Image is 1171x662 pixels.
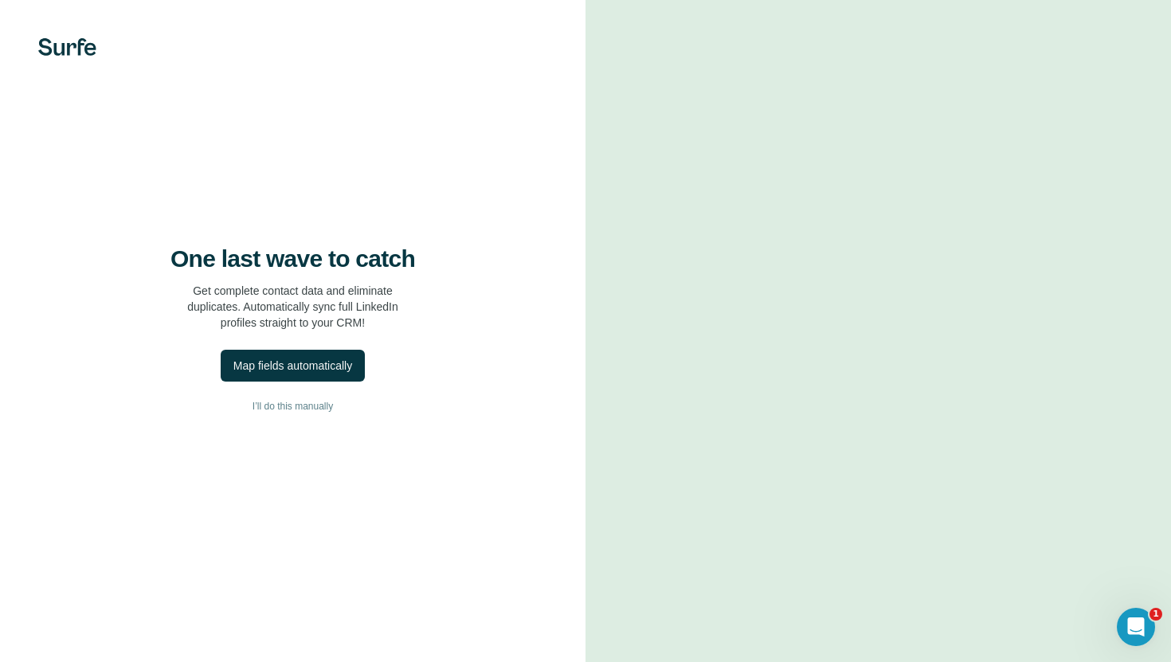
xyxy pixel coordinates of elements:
button: I’ll do this manually [32,394,554,418]
div: Map fields automatically [233,358,352,374]
img: Surfe's logo [38,38,96,56]
h4: One last wave to catch [170,245,415,273]
span: I’ll do this manually [253,399,333,413]
span: 1 [1149,608,1162,621]
p: Get complete contact data and eliminate duplicates. Automatically sync full LinkedIn profiles str... [187,283,398,331]
iframe: Intercom live chat [1117,608,1155,646]
button: Map fields automatically [221,350,365,382]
